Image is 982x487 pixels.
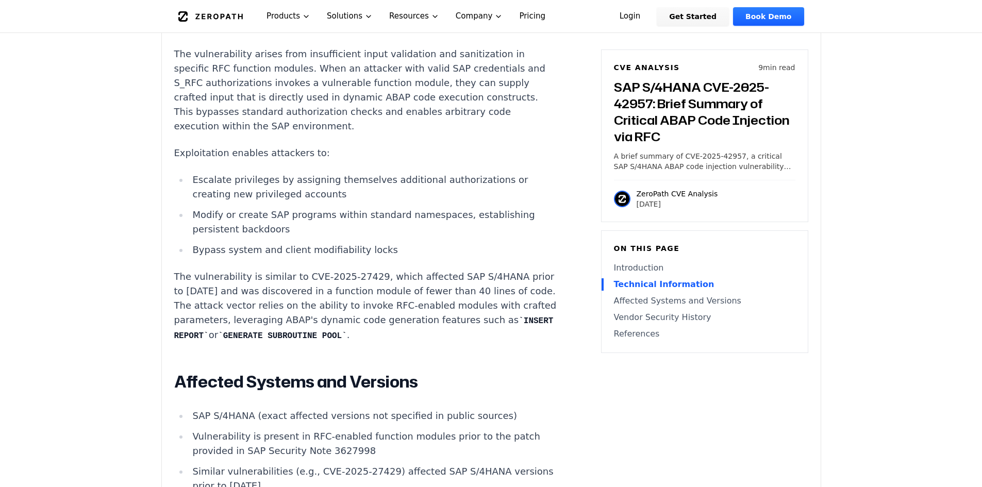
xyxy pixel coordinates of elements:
h3: SAP S/4HANA CVE-2025-42957: Brief Summary of Critical ABAP Code Injection via RFC [614,79,795,145]
a: Get Started [657,7,729,26]
p: Exploitation enables attackers to: [174,146,558,160]
a: Login [607,7,653,26]
code: INSERT REPORT [174,316,554,341]
p: The vulnerability arises from insufficient input validation and sanitization in specific RFC func... [174,47,558,133]
li: Escalate privileges by assigning themselves additional authorizations or creating new privileged ... [189,173,558,201]
a: Vendor Security History [614,311,795,324]
h6: CVE Analysis [614,62,680,73]
a: Technical Information [614,278,795,291]
li: Bypass system and client modifiability locks [189,243,558,257]
p: The vulnerability is similar to CVE-2025-27429, which affected SAP S/4HANA prior to [DATE] and wa... [174,270,558,343]
a: References [614,328,795,340]
code: GENERATE SUBROUTINE POOL [218,331,347,341]
h2: Affected Systems and Versions [174,372,558,392]
img: ZeroPath CVE Analysis [614,191,630,207]
h6: On this page [614,243,795,254]
p: ZeroPath CVE Analysis [637,189,718,199]
a: Introduction [614,262,795,274]
p: [DATE] [637,199,718,209]
a: Affected Systems and Versions [614,295,795,307]
p: A brief summary of CVE-2025-42957, a critical SAP S/4HANA ABAP code injection vulnerability via R... [614,151,795,172]
li: Modify or create SAP programs within standard namespaces, establishing persistent backdoors [189,208,558,237]
li: Vulnerability is present in RFC-enabled function modules prior to the patch provided in SAP Secur... [189,429,558,458]
li: SAP S/4HANA (exact affected versions not specified in public sources) [189,409,558,423]
a: Book Demo [733,7,804,26]
p: 9 min read [758,62,795,73]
